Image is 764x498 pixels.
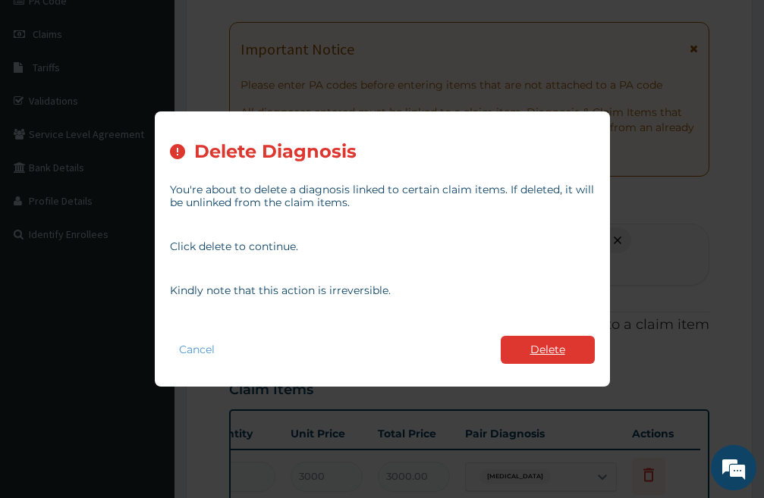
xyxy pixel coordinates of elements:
[170,339,224,361] button: Cancel
[501,336,595,364] button: Delete
[170,284,595,297] p: Kindly note that this action is irreversible.
[249,8,285,44] div: Minimize live chat window
[79,85,255,105] div: Chat with us now
[8,334,289,387] textarea: Type your message and hit 'Enter'
[194,142,357,162] h2: Delete Diagnosis
[170,183,595,209] p: You're about to delete a diagnosis linked to certain claim items. If deleted, it will be unlinked...
[28,76,61,114] img: d_794563401_company_1708531726252_794563401
[170,240,595,253] p: Click delete to continue.
[88,151,209,304] span: We're online!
